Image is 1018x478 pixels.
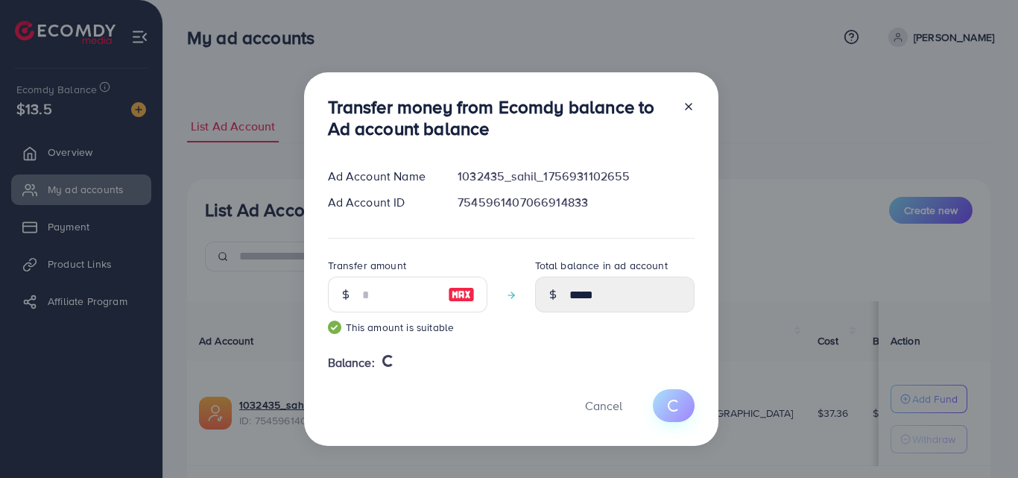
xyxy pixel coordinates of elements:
label: Total balance in ad account [535,258,668,273]
span: Cancel [585,397,622,414]
img: guide [328,321,341,334]
h3: Transfer money from Ecomdy balance to Ad account balance [328,96,671,139]
div: 1032435_sahil_1756931102655 [446,168,706,185]
div: Ad Account Name [316,168,446,185]
img: image [448,286,475,304]
iframe: Chat [955,411,1007,467]
div: Ad Account ID [316,194,446,211]
label: Transfer amount [328,258,406,273]
span: Balance: [328,354,375,371]
div: 7545961407066914833 [446,194,706,211]
button: Cancel [566,389,641,421]
small: This amount is suitable [328,320,487,335]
